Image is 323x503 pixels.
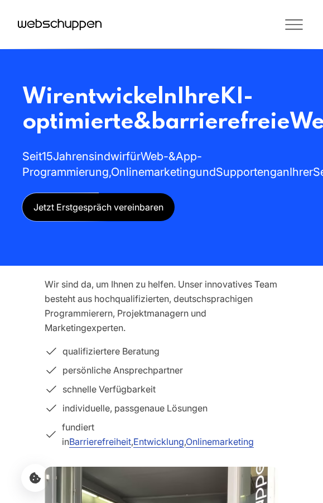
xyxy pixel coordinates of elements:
span: sind [89,150,110,163]
span: Seit [22,150,42,163]
span: qualifiziertere Beratung [62,344,160,358]
button: Toggle Menu [162,13,306,36]
span: 15 [42,150,53,163]
span: eng [257,165,277,179]
span: barrierefreie [151,111,290,133]
button: Cookie-Einstellungen öffnen [21,464,49,492]
span: für [126,150,141,163]
span: & [168,150,176,163]
span: Web- [141,150,168,163]
span: entwickeln [62,86,177,108]
a: Hauptseite besuchen [18,16,102,33]
a: Barrierefreiheit [69,436,131,447]
span: Support [216,165,257,179]
span: fundiert in , , [62,420,278,449]
span: Onlinemarketing [111,165,196,179]
span: persönliche Ansprechpartner [62,363,183,377]
span: Ihrer [290,165,313,179]
a: Onlinemarketing [186,436,254,447]
p: Wir sind da, um Ihnen zu helfen. Unser innovatives Team besteht aus hochqualifizierten, deutschsp... [45,277,278,335]
span: und [196,165,216,179]
span: Jahren [53,150,89,163]
span: & [133,111,151,133]
span: Ihre [177,86,220,108]
span: individuelle, passgenaue Lösungen [62,401,208,415]
span: Wir [22,86,62,108]
span: schnelle Verfügbarkeit [62,382,156,396]
span: an [277,165,290,179]
a: Entwicklung [133,436,184,447]
span: wir [110,150,126,163]
a: Jetzt Erstgespräch vereinbaren [22,193,175,221]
